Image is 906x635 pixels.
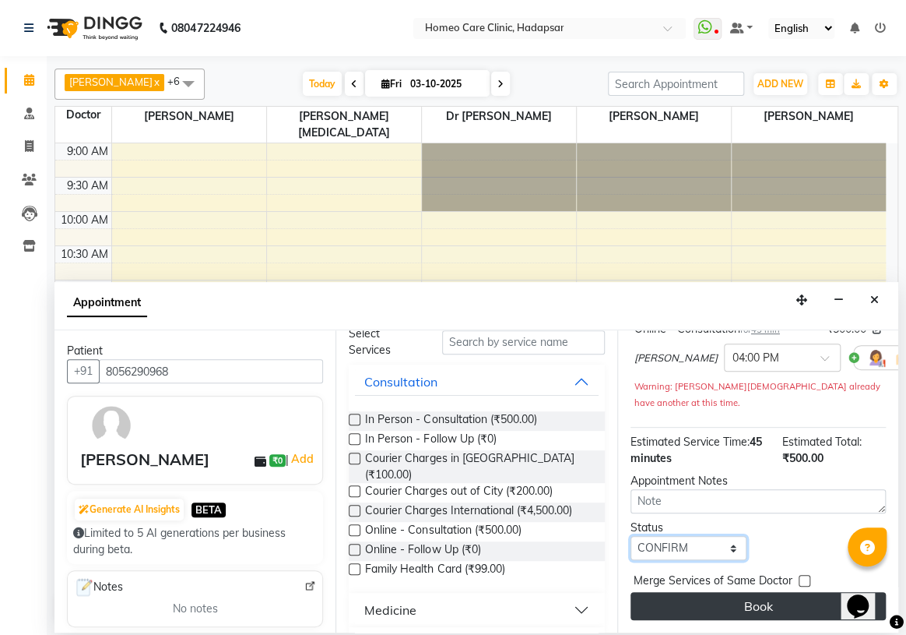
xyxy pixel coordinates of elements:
[337,326,430,358] div: Select Services
[365,483,552,503] span: Courier Charges out of City (₹200.00)
[74,577,123,598] span: Notes
[289,450,316,468] a: Add
[753,73,807,95] button: ADD NEW
[781,435,861,449] span: Estimated Total:
[67,359,100,383] button: +91
[89,403,134,448] img: avatar
[58,212,111,228] div: 10:00 AM
[99,359,323,383] input: Search by Name/Mobile/Email/Code
[406,72,483,96] input: 2025-10-03
[630,592,886,620] button: Book
[167,75,191,87] span: +6
[630,520,746,536] div: Status
[364,372,437,391] div: Consultation
[355,596,598,624] button: Medicine
[40,6,146,50] img: logo
[630,435,750,449] span: Estimated Service Time:
[55,107,111,123] div: Doctor
[630,473,886,489] div: Appointment Notes
[112,107,266,126] span: [PERSON_NAME]
[365,561,504,580] span: Family Health Card (₹99.00)
[365,503,571,522] span: Courier Charges International (₹4,500.00)
[171,6,240,50] b: 08047224946
[73,525,317,558] div: Limited to 5 AI generations per business during beta.
[303,72,342,96] span: Today
[422,107,576,126] span: Dr [PERSON_NAME]
[634,351,718,366] span: [PERSON_NAME]
[608,72,744,96] input: Search Appointment
[732,107,887,126] span: [PERSON_NAME]
[364,601,416,619] div: Medicine
[634,573,792,592] span: Merge Services of Same Doctor
[173,601,218,617] span: No notes
[866,348,885,367] img: Hairdresser.png
[58,246,111,263] div: 10:30 AM
[67,289,147,317] span: Appointment
[191,503,226,517] span: BETA
[442,330,605,355] input: Search by service name
[153,76,160,88] a: x
[67,343,323,359] div: Patient
[365,542,480,561] span: Online - Follow Up (₹0)
[841,573,890,619] iframe: chat widget
[355,368,598,396] button: Consultation
[64,178,111,194] div: 9:30 AM
[267,107,421,143] span: [PERSON_NAME][MEDICAL_DATA]
[269,454,286,467] span: ₹0
[286,450,316,468] span: |
[781,451,823,465] span: ₹500.00
[69,76,153,88] span: [PERSON_NAME]
[80,448,209,471] div: [PERSON_NAME]
[377,78,406,90] span: Fri
[64,143,111,160] div: 9:00 AM
[365,431,496,450] span: In Person - Follow Up (₹0)
[634,381,880,408] small: Warning: [PERSON_NAME][DEMOGRAPHIC_DATA] already have another at this time.
[75,499,184,520] button: Generate AI Insights
[757,78,803,90] span: ADD NEW
[863,288,886,312] button: Close
[58,280,111,297] div: 11:00 AM
[365,522,521,542] span: Online - Consultation (₹500.00)
[365,411,536,431] span: In Person - Consultation (₹500.00)
[577,107,731,126] span: [PERSON_NAME]
[365,450,592,483] span: Courier Charges in [GEOGRAPHIC_DATA] (₹100.00)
